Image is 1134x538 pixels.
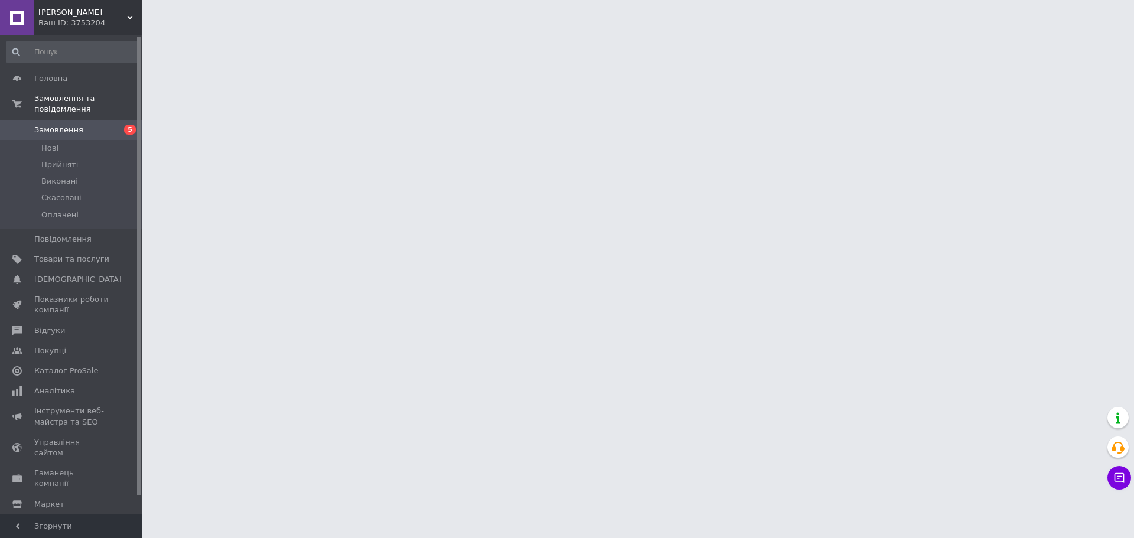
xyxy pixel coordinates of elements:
[38,7,127,18] span: Велгрінс
[124,125,136,135] span: 5
[6,41,139,63] input: Пошук
[34,345,66,356] span: Покупці
[34,93,142,115] span: Замовлення та повідомлення
[34,125,83,135] span: Замовлення
[41,143,58,154] span: Нові
[34,325,65,336] span: Відгуки
[41,193,82,203] span: Скасовані
[34,437,109,458] span: Управління сайтом
[34,468,109,489] span: Гаманець компанії
[34,234,92,244] span: Повідомлення
[1107,466,1131,490] button: Чат з покупцем
[34,294,109,315] span: Показники роботи компанії
[34,386,75,396] span: Аналітика
[34,366,98,376] span: Каталог ProSale
[34,274,122,285] span: [DEMOGRAPHIC_DATA]
[34,406,109,427] span: Інструменти веб-майстра та SEO
[41,210,79,220] span: Оплачені
[34,254,109,265] span: Товари та послуги
[34,73,67,84] span: Головна
[41,176,78,187] span: Виконані
[34,499,64,510] span: Маркет
[41,159,78,170] span: Прийняті
[38,18,142,28] div: Ваш ID: 3753204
